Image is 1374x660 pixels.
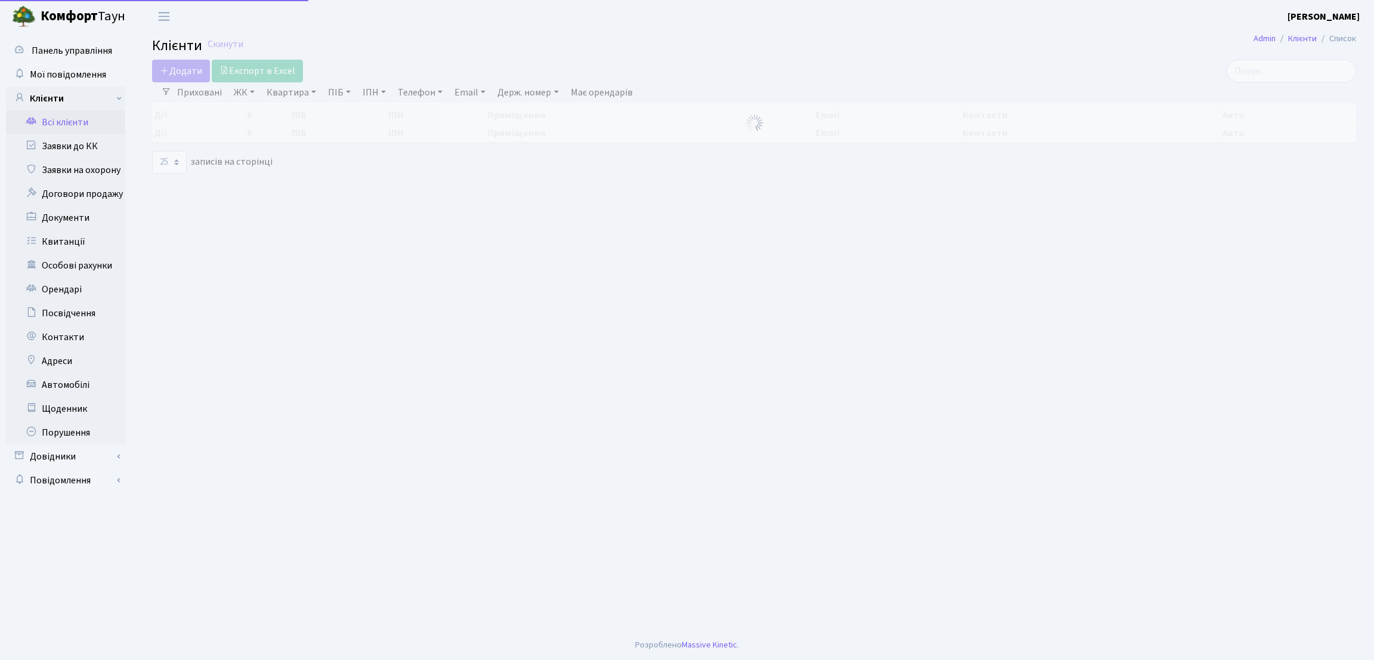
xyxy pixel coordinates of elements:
a: ЖК [229,82,259,103]
input: Пошук... [1227,60,1356,82]
a: Телефон [393,82,447,103]
b: [PERSON_NAME] [1288,10,1360,23]
a: Admin [1254,32,1276,45]
a: Порушення [6,421,125,445]
span: Додати [160,64,202,78]
a: Особові рахунки [6,254,125,277]
a: Квартира [262,82,321,103]
a: Скинути [208,39,243,50]
a: Повідомлення [6,468,125,492]
img: Обробка... [745,113,764,132]
a: Приховані [172,82,227,103]
a: ПІБ [323,82,355,103]
span: Мої повідомлення [30,68,106,81]
a: Експорт в Excel [212,60,303,82]
li: Список [1317,32,1356,45]
span: Панель управління [32,44,112,57]
button: Переключити навігацію [149,7,179,26]
label: записів на сторінці [152,151,273,174]
a: Клієнти [1288,32,1317,45]
a: Має орендарів [566,82,638,103]
a: Орендарі [6,277,125,301]
span: Клієнти [152,35,202,56]
a: Панель управління [6,39,125,63]
select: записів на сторінці [152,151,187,174]
a: Договори продажу [6,182,125,206]
a: Заявки до КК [6,134,125,158]
a: Квитанції [6,230,125,254]
a: Додати [152,60,210,82]
a: ІПН [358,82,391,103]
a: Клієнти [6,87,125,110]
a: Email [450,82,490,103]
a: Держ. номер [493,82,563,103]
a: Документи [6,206,125,230]
img: logo.png [12,5,36,29]
a: Контакти [6,325,125,349]
span: Таун [41,7,125,27]
a: Всі клієнти [6,110,125,134]
nav: breadcrumb [1236,26,1374,51]
a: Довідники [6,445,125,468]
a: Заявки на охорону [6,158,125,182]
a: Посвідчення [6,301,125,325]
a: Massive Kinetic [682,639,737,651]
a: Щоденник [6,397,125,421]
a: Автомобілі [6,373,125,397]
a: [PERSON_NAME] [1288,10,1360,24]
a: Адреси [6,349,125,373]
b: Комфорт [41,7,98,26]
a: Мої повідомлення [6,63,125,87]
div: Розроблено . [635,639,739,652]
